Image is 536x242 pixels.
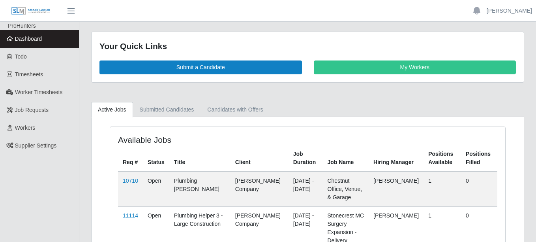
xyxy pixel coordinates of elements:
h4: Available Jobs [118,135,269,145]
span: Todo [15,53,27,60]
th: Title [169,145,231,172]
span: Timesheets [15,71,43,78]
td: [PERSON_NAME] Company [231,172,289,207]
span: Dashboard [15,36,42,42]
a: [PERSON_NAME] [487,7,532,15]
td: [PERSON_NAME] [369,172,424,207]
a: Submit a Candidate [99,60,302,74]
a: Candidates with Offers [201,102,270,117]
img: SLM Logo [11,7,51,15]
th: Hiring Manager [369,145,424,172]
a: Submitted Candidates [133,102,201,117]
a: My Workers [314,60,516,74]
div: Your Quick Links [99,40,516,53]
th: Job Name [322,145,369,172]
th: Req # [118,145,143,172]
td: 1 [424,172,461,207]
span: ProHunters [8,23,36,29]
td: Open [143,172,169,207]
td: Chestnut Office, Venue, & Garage [322,172,369,207]
td: [DATE] - [DATE] [289,172,323,207]
span: Supplier Settings [15,142,57,149]
a: 11114 [123,212,138,219]
a: 10710 [123,178,138,184]
td: Plumbing [PERSON_NAME] [169,172,231,207]
span: Job Requests [15,107,49,113]
th: Positions Filled [461,145,497,172]
span: Worker Timesheets [15,89,62,95]
a: Active Jobs [91,102,133,117]
th: Status [143,145,169,172]
td: 0 [461,172,497,207]
th: Job Duration [289,145,323,172]
th: Client [231,145,289,172]
th: Positions Available [424,145,461,172]
span: Workers [15,125,36,131]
